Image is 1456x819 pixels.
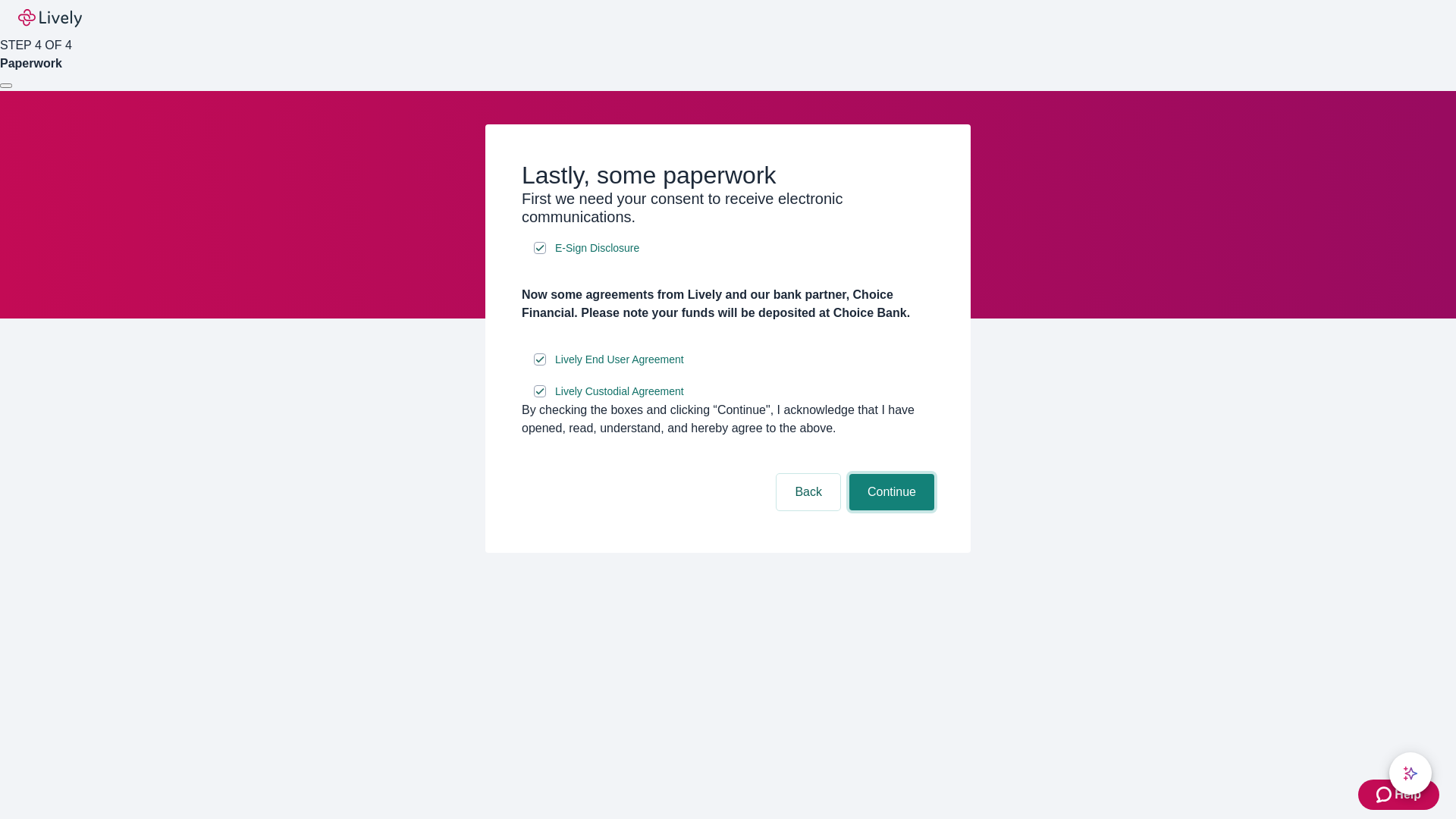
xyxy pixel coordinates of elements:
[522,401,934,438] div: By checking the boxes and clicking “Continue", I acknowledge that I have opened, read, understand...
[522,161,934,190] h2: Lastly, some paperwork
[522,286,934,322] h4: Now some agreements from Lively and our bank partner, Choice Financial. Please note your funds wi...
[1403,766,1418,781] svg: Lively AI Assistant
[552,239,642,258] a: e-sign disclosure document
[522,190,934,226] h3: First we need your consent to receive electronic communications.
[18,9,82,27] img: Lively
[1376,786,1395,804] svg: Zendesk support icon
[1395,786,1421,804] span: Help
[552,382,687,401] a: e-sign disclosure document
[555,352,684,368] span: Lively End User Agreement
[552,350,687,369] a: e-sign disclosure document
[777,474,840,510] button: Back
[849,474,934,510] button: Continue
[555,240,639,256] span: E-Sign Disclosure
[1389,752,1432,795] button: chat
[1358,780,1439,810] button: Zendesk support iconHelp
[555,384,684,400] span: Lively Custodial Agreement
